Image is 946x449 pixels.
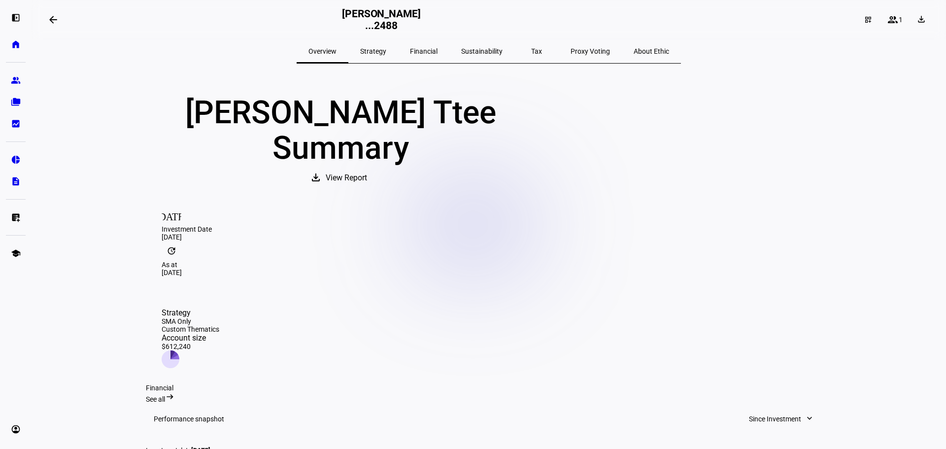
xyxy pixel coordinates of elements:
span: Proxy Voting [571,48,610,55]
div: SMA Only [162,317,219,325]
a: pie_chart [6,150,26,170]
eth-mat-symbol: school [11,248,21,258]
span: View Report [326,166,367,190]
h2: [PERSON_NAME] ...2488 [340,8,422,32]
eth-mat-symbol: description [11,176,21,186]
span: Since Investment [749,409,801,429]
span: Overview [308,48,337,55]
div: Custom Thematics [162,325,219,333]
a: folder_copy [6,92,26,112]
a: bid_landscape [6,114,26,134]
div: [DATE] [162,233,816,241]
div: Account size [162,333,219,343]
mat-icon: dashboard_customize [864,16,872,24]
mat-icon: download [916,14,926,24]
div: [DATE] [162,269,816,276]
div: As at [162,261,816,269]
eth-mat-symbol: list_alt_add [11,212,21,222]
span: Tax [531,48,542,55]
eth-mat-symbol: pie_chart [11,155,21,165]
eth-mat-symbol: bid_landscape [11,119,21,129]
span: Financial [410,48,438,55]
mat-icon: download [310,172,322,183]
a: home [6,35,26,54]
mat-icon: group [887,14,899,26]
mat-icon: [DATE] [162,206,181,225]
span: See all [146,395,165,403]
eth-mat-symbol: folder_copy [11,97,21,107]
mat-icon: update [162,241,181,261]
button: View Report [300,166,381,190]
a: description [6,172,26,191]
mat-icon: arrow_backwards [47,14,59,26]
div: [PERSON_NAME] Ttee Summary [146,95,535,166]
eth-mat-symbol: left_panel_open [11,13,21,23]
div: Investment Date [162,225,816,233]
h3: Performance snapshot [154,415,224,423]
span: Strategy [360,48,386,55]
div: Strategy [162,308,219,317]
a: group [6,70,26,90]
eth-mat-symbol: account_circle [11,424,21,434]
div: Financial [146,384,832,392]
eth-mat-symbol: home [11,39,21,49]
eth-mat-symbol: group [11,75,21,85]
span: About Ethic [634,48,669,55]
mat-icon: expand_more [805,414,814,423]
mat-icon: arrow_right_alt [165,392,175,402]
button: Since Investment [739,409,824,429]
span: 1 [899,16,903,24]
div: $612,240 [162,343,219,350]
span: Sustainability [461,48,503,55]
